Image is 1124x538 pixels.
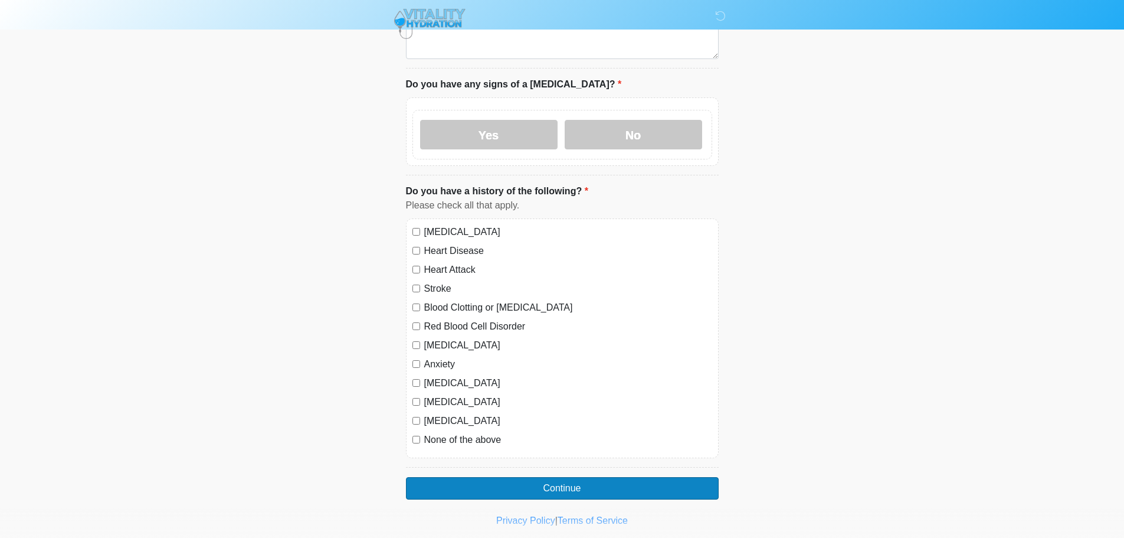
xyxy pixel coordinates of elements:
[424,376,712,390] label: [MEDICAL_DATA]
[412,360,420,368] input: Anxiety
[412,436,420,444] input: None of the above
[412,417,420,425] input: [MEDICAL_DATA]
[420,120,558,149] label: Yes
[424,414,712,428] label: [MEDICAL_DATA]
[406,77,622,92] label: Do you have any signs of a [MEDICAL_DATA]?
[412,322,420,330] input: Red Blood Cell Disorder
[496,516,555,526] a: Privacy Policy
[412,379,420,387] input: [MEDICAL_DATA]
[424,395,712,409] label: [MEDICAL_DATA]
[412,341,420,349] input: [MEDICAL_DATA]
[406,184,588,198] label: Do you have a history of the following?
[412,266,420,273] input: Heart Attack
[555,516,558,526] a: |
[394,9,466,39] img: Vitality Hydration Logo
[406,477,719,500] button: Continue
[412,228,420,236] input: [MEDICAL_DATA]
[424,225,712,239] label: [MEDICAL_DATA]
[406,198,719,213] div: Please check all that apply.
[412,398,420,406] input: [MEDICAL_DATA]
[412,247,420,255] input: Heart Disease
[424,244,712,258] label: Heart Disease
[424,357,712,371] label: Anxiety
[558,516,628,526] a: Terms of Service
[424,263,712,277] label: Heart Attack
[412,304,420,311] input: Blood Clotting or [MEDICAL_DATA]
[424,282,712,296] label: Stroke
[424,319,712,334] label: Red Blood Cell Disorder
[424,433,712,447] label: None of the above
[424,301,712,315] label: Blood Clotting or [MEDICAL_DATA]
[424,338,712,353] label: [MEDICAL_DATA]
[412,285,420,292] input: Stroke
[565,120,702,149] label: No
